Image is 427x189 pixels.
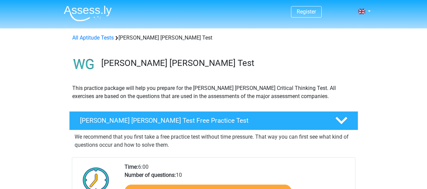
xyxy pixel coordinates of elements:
[70,50,98,79] img: watson glaser test
[101,58,353,68] h3: [PERSON_NAME] [PERSON_NAME] Test
[70,34,358,42] div: [PERSON_NAME] [PERSON_NAME] Test
[72,34,114,41] a: All Aptitude Tests
[64,5,112,21] img: Assessly
[125,164,138,170] b: Time:
[75,133,353,149] p: We recommend that you first take a free practice test without time pressure. That way you can fir...
[72,84,355,100] p: This practice package will help you prepare for the [PERSON_NAME] [PERSON_NAME] Critical Thinking...
[297,8,316,15] a: Register
[80,117,324,124] h4: [PERSON_NAME] [PERSON_NAME] Test Free Practice Test
[125,172,176,178] b: Number of questions:
[66,111,361,130] a: [PERSON_NAME] [PERSON_NAME] Test Free Practice Test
